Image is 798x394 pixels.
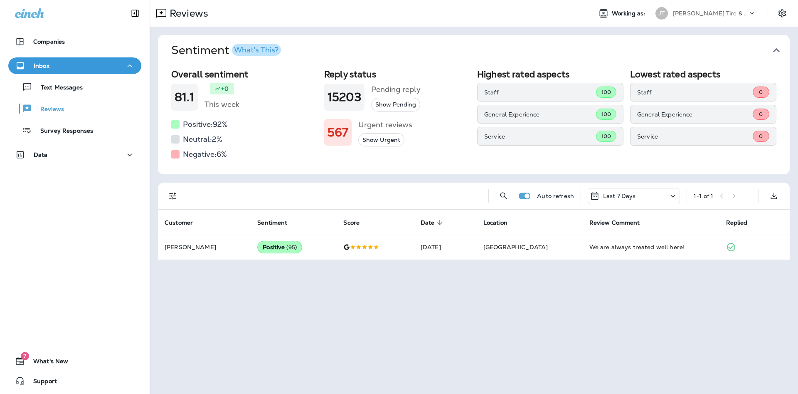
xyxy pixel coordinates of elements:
[8,78,141,96] button: Text Messages
[165,188,181,204] button: Filters
[421,219,435,226] span: Date
[328,126,348,139] h1: 567
[25,358,68,368] span: What's New
[34,62,49,69] p: Inbox
[759,133,763,140] span: 0
[421,219,446,226] span: Date
[165,244,244,250] p: [PERSON_NAME]
[171,69,318,79] h2: Overall sentiment
[32,106,64,114] p: Reviews
[603,193,636,199] p: Last 7 Days
[414,235,477,260] td: [DATE]
[630,69,776,79] h2: Lowest rated aspects
[257,241,302,253] div: Positive
[484,133,596,140] p: Service
[637,111,753,118] p: General Experience
[483,219,518,226] span: Location
[726,219,748,226] span: Replied
[589,243,713,251] div: We are always treated well here!
[165,219,204,226] span: Customer
[483,219,507,226] span: Location
[165,35,796,66] button: SentimentWhat's This?
[183,148,227,161] h5: Negative: 6 %
[34,151,48,158] p: Data
[234,46,278,54] div: What's This?
[32,84,83,92] p: Text Messages
[158,66,790,174] div: SentimentWhat's This?
[123,5,147,22] button: Collapse Sidebar
[8,100,141,117] button: Reviews
[232,44,281,56] button: What's This?
[343,219,370,226] span: Score
[601,111,611,118] span: 100
[726,219,759,226] span: Replied
[165,219,193,226] span: Customer
[324,69,470,79] h2: Reply status
[637,89,753,96] p: Staff
[286,244,297,251] span: ( 95 )
[21,352,29,360] span: 7
[537,193,574,199] p: Auto refresh
[371,98,420,112] button: Show Pending
[343,219,360,226] span: Score
[601,133,611,140] span: 100
[589,219,640,226] span: Review Comment
[183,118,228,131] h5: Positive: 92 %
[766,188,782,204] button: Export as CSV
[8,353,141,369] button: 7What's New
[589,219,651,226] span: Review Comment
[655,7,668,20] div: JT
[175,90,195,104] h1: 81.1
[759,111,763,118] span: 0
[601,89,611,96] span: 100
[171,43,281,57] h1: Sentiment
[166,7,208,20] p: Reviews
[775,6,790,21] button: Settings
[694,193,713,199] div: 1 - 1 of 1
[221,84,229,93] p: +0
[8,373,141,389] button: Support
[328,90,361,104] h1: 15203
[8,57,141,74] button: Inbox
[8,121,141,139] button: Survey Responses
[477,69,623,79] h2: Highest rated aspects
[673,10,748,17] p: [PERSON_NAME] Tire & Auto
[495,188,512,204] button: Search Reviews
[257,219,287,226] span: Sentiment
[183,133,222,146] h5: Neutral: 2 %
[8,146,141,163] button: Data
[637,133,753,140] p: Service
[371,83,421,96] h5: Pending reply
[484,111,596,118] p: General Experience
[8,33,141,50] button: Companies
[204,98,239,111] h5: This week
[759,89,763,96] span: 0
[483,243,548,251] span: [GEOGRAPHIC_DATA]
[33,38,65,45] p: Companies
[32,127,93,135] p: Survey Responses
[358,118,412,131] h5: Urgent reviews
[257,219,298,226] span: Sentiment
[25,378,57,388] span: Support
[612,10,647,17] span: Working as:
[358,133,404,147] button: Show Urgent
[484,89,596,96] p: Staff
